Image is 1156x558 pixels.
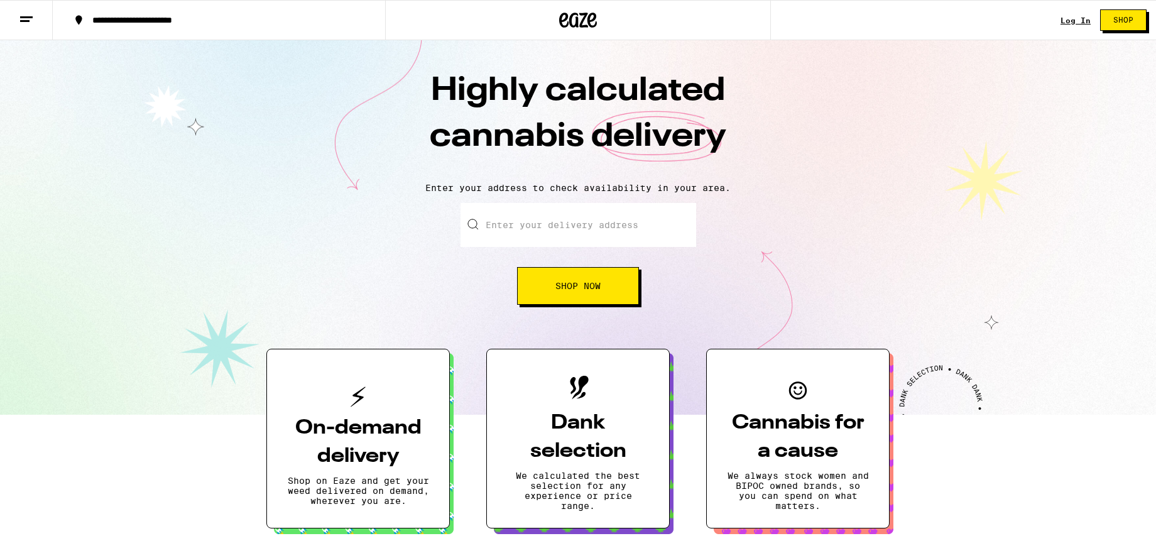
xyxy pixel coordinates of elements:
[13,183,1143,193] p: Enter your address to check availability in your area.
[517,267,639,305] button: Shop Now
[555,282,601,290] span: Shop Now
[266,349,450,528] button: On-demand deliveryShop on Eaze and get your weed delivered on demand, wherever you are.
[461,203,696,247] input: Enter your delivery address
[507,471,649,511] p: We calculated the best selection for any experience or price range.
[1091,9,1156,31] a: Shop
[727,471,869,511] p: We always stock women and BIPOC owned brands, so you can spend on what matters.
[1100,9,1147,31] button: Shop
[706,349,890,528] button: Cannabis for a causeWe always stock women and BIPOC owned brands, so you can spend on what matters.
[287,476,429,506] p: Shop on Eaze and get your weed delivered on demand, wherever you are.
[1061,16,1091,25] a: Log In
[358,68,798,173] h1: Highly calculated cannabis delivery
[507,409,649,466] h3: Dank selection
[727,409,869,466] h3: Cannabis for a cause
[1113,16,1133,24] span: Shop
[287,414,429,471] h3: On-demand delivery
[486,349,670,528] button: Dank selectionWe calculated the best selection for any experience or price range.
